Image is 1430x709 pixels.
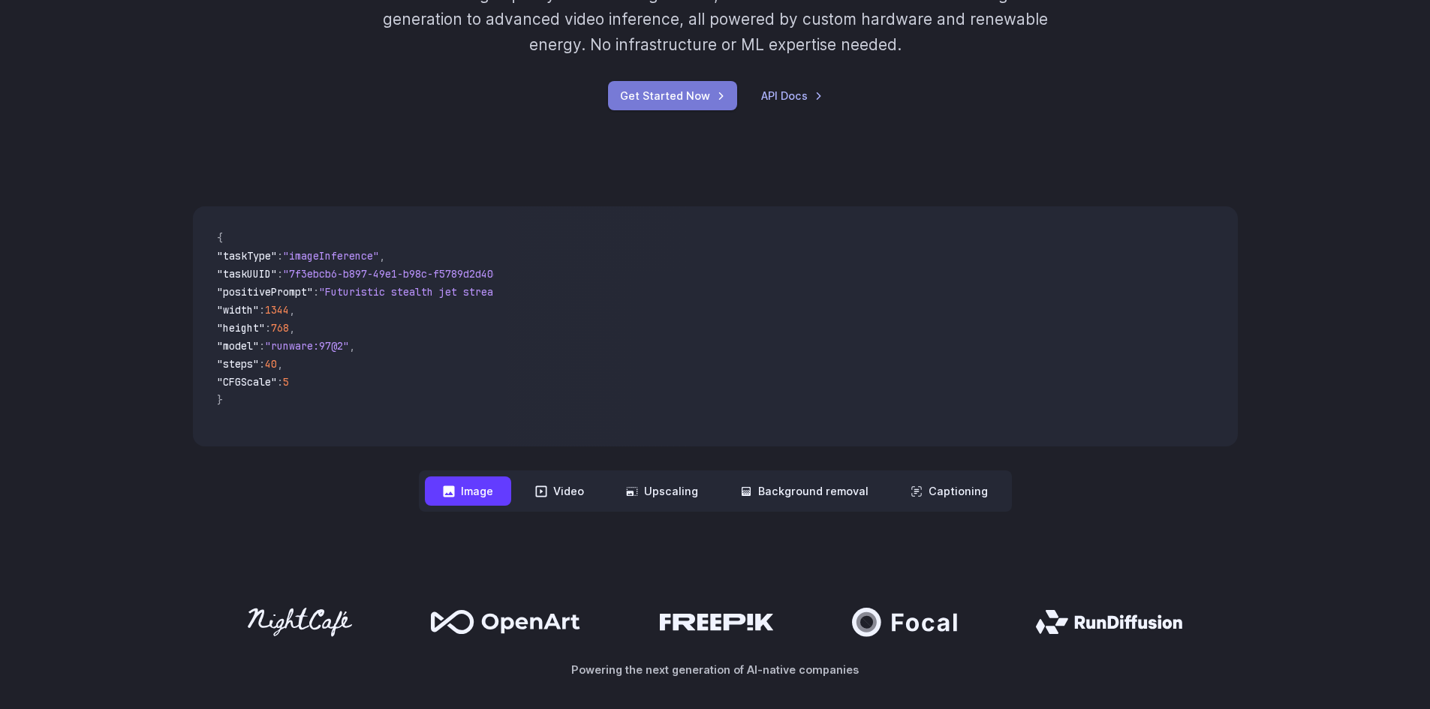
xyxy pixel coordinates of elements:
span: "CFGScale" [217,375,277,389]
span: "height" [217,321,265,335]
span: "taskUUID" [217,267,277,281]
p: Powering the next generation of AI-native companies [193,661,1238,678]
span: : [277,249,283,263]
span: , [289,303,295,317]
span: : [277,267,283,281]
span: "steps" [217,357,259,371]
span: } [217,393,223,407]
a: API Docs [761,87,823,104]
span: : [277,375,283,389]
span: , [277,357,283,371]
span: "Futuristic stealth jet streaking through a neon-lit cityscape with glowing purple exhaust" [319,285,866,299]
span: , [289,321,295,335]
span: "7f3ebcb6-b897-49e1-b98c-f5789d2d40d7" [283,267,511,281]
button: Image [425,476,511,506]
span: "positivePrompt" [217,285,313,299]
span: "width" [217,303,259,317]
span: : [259,357,265,371]
span: "taskType" [217,249,277,263]
span: 768 [271,321,289,335]
span: { [217,231,223,245]
span: "runware:97@2" [265,339,349,353]
a: Get Started Now [608,81,737,110]
span: : [259,339,265,353]
button: Upscaling [608,476,716,506]
span: "imageInference" [283,249,379,263]
span: "model" [217,339,259,353]
span: : [259,303,265,317]
span: 1344 [265,303,289,317]
button: Background removal [722,476,887,506]
span: 40 [265,357,277,371]
button: Captioning [893,476,1006,506]
span: 5 [283,375,289,389]
span: , [349,339,355,353]
span: : [313,285,319,299]
button: Video [517,476,602,506]
span: : [265,321,271,335]
span: , [379,249,385,263]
